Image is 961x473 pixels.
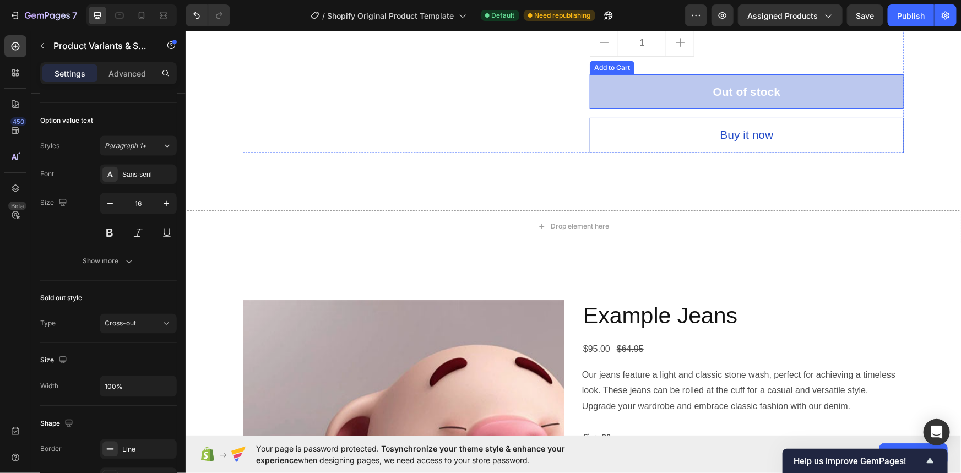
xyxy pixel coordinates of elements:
[8,202,26,210] div: Beta
[535,96,588,113] div: Buy it now
[365,192,424,200] div: Drop element here
[40,382,58,392] div: Width
[535,10,591,20] span: Need republishing
[100,314,177,334] button: Cross-out
[397,340,710,381] p: Our jeans feature a light and classic stone wash, perfect for achieving a timeless look. These je...
[738,4,843,26] button: Assigned Products
[397,399,426,415] legend: Size: 28
[40,141,59,151] div: Styles
[888,4,934,26] button: Publish
[404,87,718,122] button: Buy it now
[55,68,85,79] p: Settings
[406,32,447,42] div: Add to Cart
[105,319,136,328] span: Cross-out
[328,10,454,21] span: Shopify Original Product Template
[72,9,77,22] p: 7
[256,444,565,465] span: synchronize your theme style & enhance your experience
[40,196,69,211] div: Size
[122,170,174,180] div: Sans-serif
[897,10,925,21] div: Publish
[40,444,62,454] div: Border
[856,11,875,20] span: Save
[122,445,174,455] div: Line
[323,10,325,21] span: /
[40,116,93,126] div: Option value text
[4,4,82,26] button: 7
[40,417,75,432] div: Shape
[847,4,883,26] button: Save
[40,170,54,180] div: Font
[40,354,69,368] div: Size
[430,310,459,328] div: $64.95
[100,136,177,156] button: Paragraph 1*
[794,454,937,467] button: Show survey - Help us improve GemPages!
[528,52,595,70] div: Out of stock
[40,293,82,303] div: Sold out style
[53,39,147,52] p: Product Variants & Swatches
[879,443,948,465] button: Allow access
[397,310,426,328] div: $95.00
[794,456,924,466] span: Help us improve GemPages!
[186,31,961,436] iframe: Design area
[186,4,230,26] div: Undo/Redo
[40,319,56,329] div: Type
[492,10,515,20] span: Default
[747,10,818,21] span: Assigned Products
[10,117,26,126] div: 450
[40,252,177,271] button: Show more
[100,377,176,396] input: Auto
[404,44,718,79] button: Out of stock
[924,419,950,445] div: Open Intercom Messenger
[105,141,146,151] span: Paragraph 1*
[256,443,608,466] span: Your page is password protected. To when designing pages, we need access to your store password.
[108,68,146,79] p: Advanced
[397,270,718,301] h2: Example Jeans
[83,256,134,267] div: Show more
